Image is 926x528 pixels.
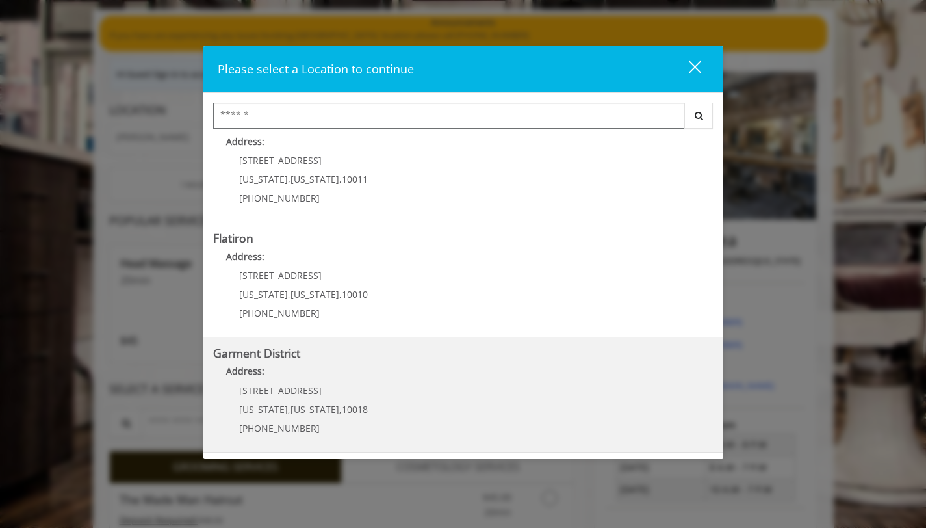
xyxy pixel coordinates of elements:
[339,173,342,185] span: ,
[226,135,264,148] b: Address:
[674,60,700,79] div: close dialog
[339,288,342,300] span: ,
[239,173,288,185] span: [US_STATE]
[213,103,685,129] input: Search Center
[239,154,322,166] span: [STREET_ADDRESS]
[218,61,414,77] span: Please select a Location to continue
[239,403,288,416] span: [US_STATE]
[691,111,706,120] i: Search button
[239,422,320,434] span: [PHONE_NUMBER]
[288,288,290,300] span: ,
[665,56,709,83] button: close dialog
[226,365,264,377] b: Address:
[239,269,322,282] span: [STREET_ADDRESS]
[290,288,339,300] span: [US_STATE]
[288,403,290,416] span: ,
[239,307,320,319] span: [PHONE_NUMBER]
[239,288,288,300] span: [US_STATE]
[213,345,300,361] b: Garment District
[342,288,368,300] span: 10010
[342,403,368,416] span: 10018
[213,103,714,135] div: Center Select
[239,192,320,204] span: [PHONE_NUMBER]
[290,403,339,416] span: [US_STATE]
[213,230,253,246] b: Flatiron
[290,173,339,185] span: [US_STATE]
[339,403,342,416] span: ,
[342,173,368,185] span: 10011
[226,250,264,263] b: Address:
[239,384,322,397] span: [STREET_ADDRESS]
[288,173,290,185] span: ,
